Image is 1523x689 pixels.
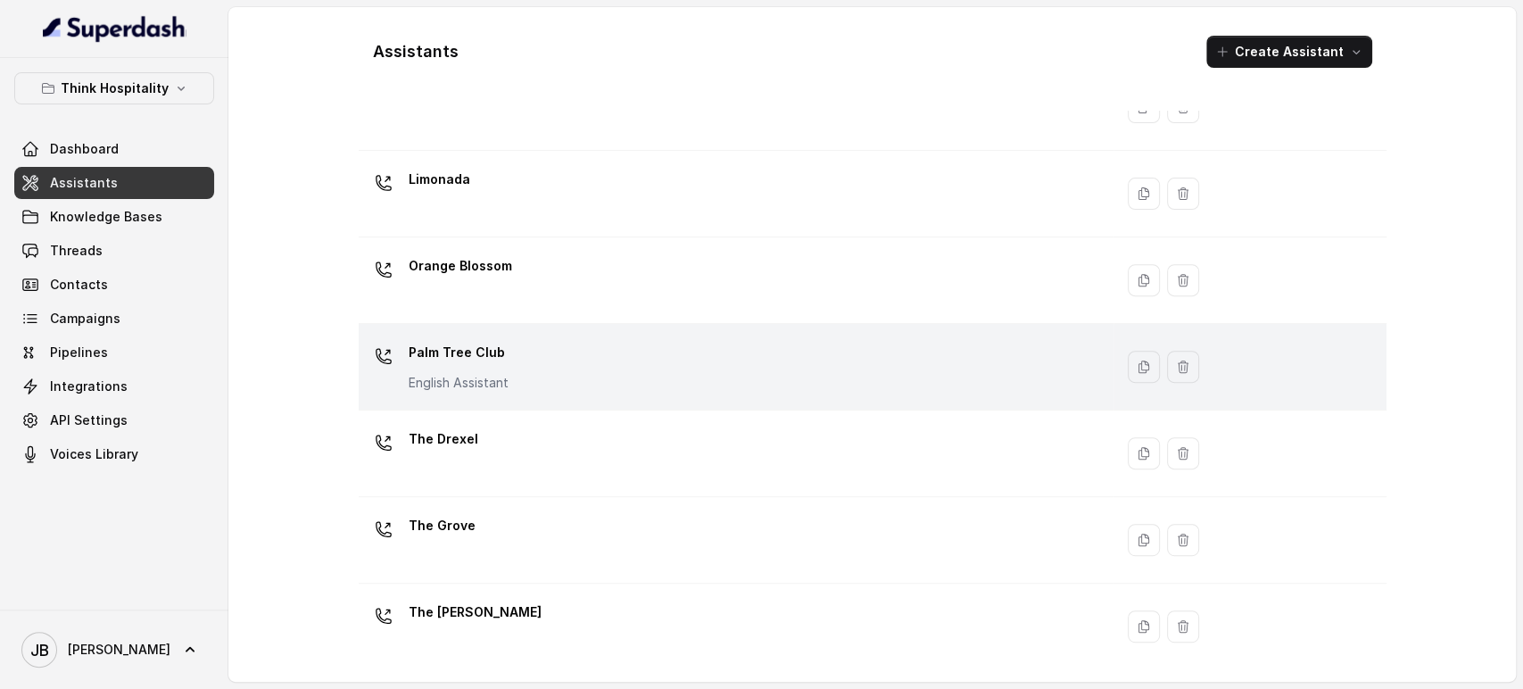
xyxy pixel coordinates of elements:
[50,276,108,294] span: Contacts
[409,598,542,627] p: The [PERSON_NAME]
[1206,36,1372,68] button: Create Assistant
[50,344,108,361] span: Pipelines
[61,78,169,99] p: Think Hospitality
[14,303,214,335] a: Campaigns
[14,235,214,267] a: Threads
[14,336,214,369] a: Pipelines
[373,37,459,66] h1: Assistants
[14,133,214,165] a: Dashboard
[409,511,476,540] p: The Grove
[50,378,128,395] span: Integrations
[14,269,214,301] a: Contacts
[14,167,214,199] a: Assistants
[14,625,214,675] a: [PERSON_NAME]
[409,425,478,453] p: The Drexel
[14,72,214,104] button: Think Hospitality
[409,252,512,280] p: Orange Blossom
[30,641,49,660] text: JB
[50,140,119,158] span: Dashboard
[409,165,470,194] p: Limonada
[50,208,162,226] span: Knowledge Bases
[50,174,118,192] span: Assistants
[50,411,128,429] span: API Settings
[14,404,214,436] a: API Settings
[14,438,214,470] a: Voices Library
[50,242,103,260] span: Threads
[409,374,509,392] p: English Assistant
[43,14,186,43] img: light.svg
[68,641,170,659] span: [PERSON_NAME]
[14,370,214,403] a: Integrations
[409,338,509,367] p: Palm Tree Club
[14,201,214,233] a: Knowledge Bases
[50,445,138,463] span: Voices Library
[50,310,120,328] span: Campaigns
